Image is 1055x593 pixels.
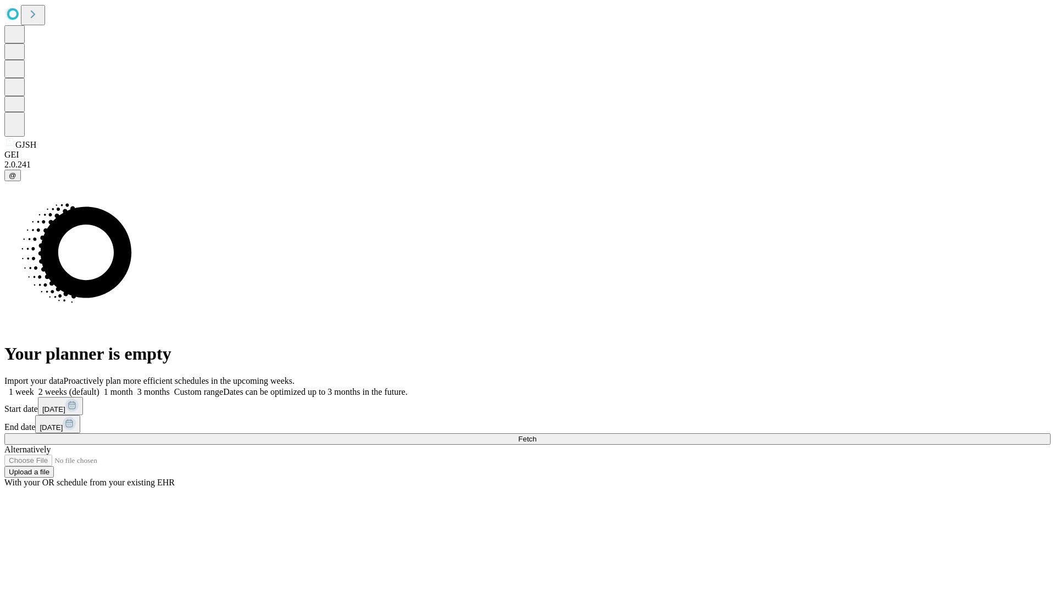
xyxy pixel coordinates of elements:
div: GEI [4,150,1051,160]
span: 3 months [137,387,170,396]
div: End date [4,415,1051,433]
span: Alternatively [4,445,51,454]
span: @ [9,171,16,180]
button: [DATE] [38,397,83,415]
div: Start date [4,397,1051,415]
span: Dates can be optimized up to 3 months in the future. [223,387,407,396]
span: [DATE] [40,423,63,432]
button: Fetch [4,433,1051,445]
span: Custom range [174,387,223,396]
div: 2.0.241 [4,160,1051,170]
span: 1 month [104,387,133,396]
span: With your OR schedule from your existing EHR [4,478,175,487]
button: [DATE] [35,415,80,433]
span: GJSH [15,140,36,149]
span: 1 week [9,387,34,396]
button: @ [4,170,21,181]
span: Proactively plan more efficient schedules in the upcoming weeks. [64,376,295,385]
span: 2 weeks (default) [38,387,99,396]
span: Import your data [4,376,64,385]
h1: Your planner is empty [4,344,1051,364]
span: [DATE] [42,405,65,413]
button: Upload a file [4,466,54,478]
span: Fetch [518,435,536,443]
